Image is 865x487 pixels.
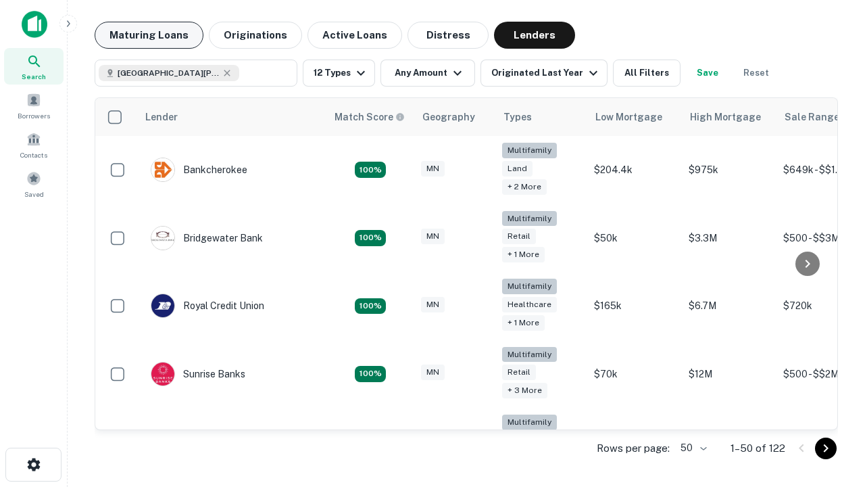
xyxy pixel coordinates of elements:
button: All Filters [613,60,681,87]
div: Bankcherokee [151,158,247,182]
p: 1–50 of 122 [731,440,785,457]
td: $165k [587,272,682,340]
span: [GEOGRAPHIC_DATA][PERSON_NAME], [GEOGRAPHIC_DATA], [GEOGRAPHIC_DATA] [118,67,219,79]
th: Geography [414,98,495,136]
div: MN [421,229,445,244]
div: Royal Credit Union [151,294,264,318]
td: $3.3M [682,204,776,273]
div: Retail [502,365,536,380]
th: Lender [137,98,326,136]
button: Reset [735,60,778,87]
div: Lender [145,109,178,125]
div: Multifamily [502,211,557,227]
div: Matching Properties: 18, hasApolloMatch: undefined [355,298,386,315]
button: Active Loans [307,22,402,49]
div: Originated Last Year [491,65,601,81]
td: $50k [587,204,682,273]
img: capitalize-icon.png [22,11,47,38]
a: Search [4,48,64,85]
p: Rows per page: [597,440,670,457]
div: Sale Range [785,109,839,125]
div: Multifamily [502,415,557,430]
button: 12 Types [303,60,375,87]
td: $204.4k [587,136,682,204]
img: picture [151,227,174,250]
div: 50 [675,438,709,458]
div: Multifamily [502,279,557,294]
td: $1.3M [682,408,776,476]
div: Low Mortgage [595,109,662,125]
button: Originated Last Year [480,60,608,87]
button: Maturing Loans [95,22,203,49]
iframe: Chat Widget [797,335,865,400]
div: MN [421,297,445,312]
span: Contacts [20,149,47,160]
div: High Mortgage [690,109,761,125]
div: Bridgewater Bank [151,226,263,250]
th: Low Mortgage [587,98,682,136]
div: Capitalize uses an advanced AI algorithm to match your search with the best lender. The match sco... [335,110,405,124]
span: Borrowers [18,110,50,121]
td: $975k [682,136,776,204]
div: Sunrise Banks [151,362,245,386]
div: Matching Properties: 31, hasApolloMatch: undefined [355,366,386,382]
span: Saved [24,189,44,200]
div: Matching Properties: 19, hasApolloMatch: undefined [355,162,386,178]
a: Contacts [4,126,64,163]
div: + 2 more [502,179,547,195]
img: picture [151,294,174,317]
div: Retail [502,229,536,244]
th: High Mortgage [682,98,776,136]
button: Go to next page [815,438,837,459]
button: Save your search to get updates of matches that match your search criteria. [686,60,729,87]
div: Types [503,109,532,125]
td: $150k [587,408,682,476]
div: + 1 more [502,315,545,331]
div: Healthcare [502,297,557,312]
div: Matching Properties: 22, hasApolloMatch: undefined [355,230,386,246]
div: MN [421,365,445,380]
div: + 1 more [502,247,545,262]
th: Types [495,98,587,136]
div: MN [421,161,445,177]
img: picture [151,158,174,181]
div: Multifamily [502,347,557,363]
td: $6.7M [682,272,776,340]
div: Land [502,161,533,177]
img: picture [151,363,174,386]
button: Any Amount [380,60,475,87]
th: Capitalize uses an advanced AI algorithm to match your search with the best lender. The match sco... [326,98,414,136]
button: Originations [209,22,302,49]
div: + 3 more [502,383,547,398]
h6: Match Score [335,110,402,124]
button: Distress [407,22,489,49]
span: Search [22,71,46,82]
button: Lenders [494,22,575,49]
div: Multifamily [502,143,557,158]
td: $12M [682,340,776,409]
td: $70k [587,340,682,409]
div: Geography [422,109,475,125]
a: Borrowers [4,87,64,124]
a: Saved [4,166,64,202]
